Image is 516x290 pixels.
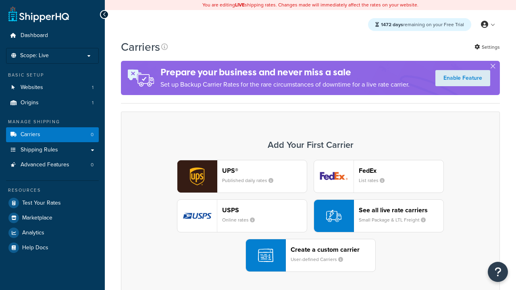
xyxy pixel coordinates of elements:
img: icon-carrier-liverate-becf4550.svg [326,208,341,224]
img: usps logo [177,200,217,232]
span: Dashboard [21,32,48,39]
span: 1 [92,84,94,91]
p: Set up Backup Carrier Rates for the rare circumstances of downtime for a live rate carrier. [160,79,410,90]
small: Online rates [222,216,261,224]
a: Analytics [6,226,99,240]
span: Test Your Rates [22,200,61,207]
header: UPS® [222,167,307,174]
small: Small Package & LTL Freight [359,216,432,224]
img: ad-rules-rateshop-fe6ec290ccb7230408bd80ed9643f0289d75e0ffd9eb532fc0e269fcd187b520.png [121,61,160,95]
span: Help Docs [22,244,48,251]
a: Help Docs [6,240,99,255]
a: Origins 1 [6,95,99,110]
header: Create a custom carrier [291,246,375,253]
a: ShipperHQ Home [8,6,69,22]
span: Scope: Live [20,52,49,59]
a: Advanced Features 0 [6,157,99,172]
span: Shipping Rules [21,147,58,153]
a: Carriers 0 [6,127,99,142]
button: usps logoUSPSOnline rates [177,199,307,232]
img: ups logo [177,160,217,193]
header: See all live rate carriers [359,206,443,214]
header: FedEx [359,167,443,174]
span: Carriers [21,131,40,138]
a: Marketplace [6,211,99,225]
span: 1 [92,99,94,106]
div: Basic Setup [6,72,99,79]
a: Enable Feature [435,70,490,86]
button: See all live rate carriersSmall Package & LTL Freight [314,199,444,232]
a: Dashboard [6,28,99,43]
button: Open Resource Center [488,262,508,282]
div: Resources [6,187,99,194]
span: Origins [21,99,39,106]
header: USPS [222,206,307,214]
h4: Prepare your business and never miss a sale [160,66,410,79]
strong: 1472 days [381,21,403,28]
h3: Add Your First Carrier [129,140,491,150]
li: Websites [6,80,99,95]
a: Test Your Rates [6,196,99,210]
a: Shipping Rules [6,143,99,157]
span: 0 [91,131,94,138]
li: Advanced Features [6,157,99,172]
small: User-defined Carriers [291,256,350,263]
a: Settings [474,41,500,53]
span: Marketplace [22,215,52,222]
span: 0 [91,162,94,168]
a: Websites 1 [6,80,99,95]
button: fedEx logoFedExList rates [314,160,444,193]
div: Manage Shipping [6,118,99,125]
b: LIVE [235,1,245,8]
button: Create a custom carrierUser-defined Carriers [246,239,376,272]
small: List rates [359,177,391,184]
h1: Carriers [121,39,160,55]
div: remaining on your Free Trial [368,18,471,31]
li: Carriers [6,127,99,142]
button: ups logoUPS®Published daily rates [177,160,307,193]
li: Origins [6,95,99,110]
small: Published daily rates [222,177,280,184]
img: fedEx logo [314,160,354,193]
span: Advanced Features [21,162,69,168]
span: Analytics [22,230,44,236]
span: Websites [21,84,43,91]
img: icon-carrier-custom-c93b8a24.svg [258,248,273,263]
